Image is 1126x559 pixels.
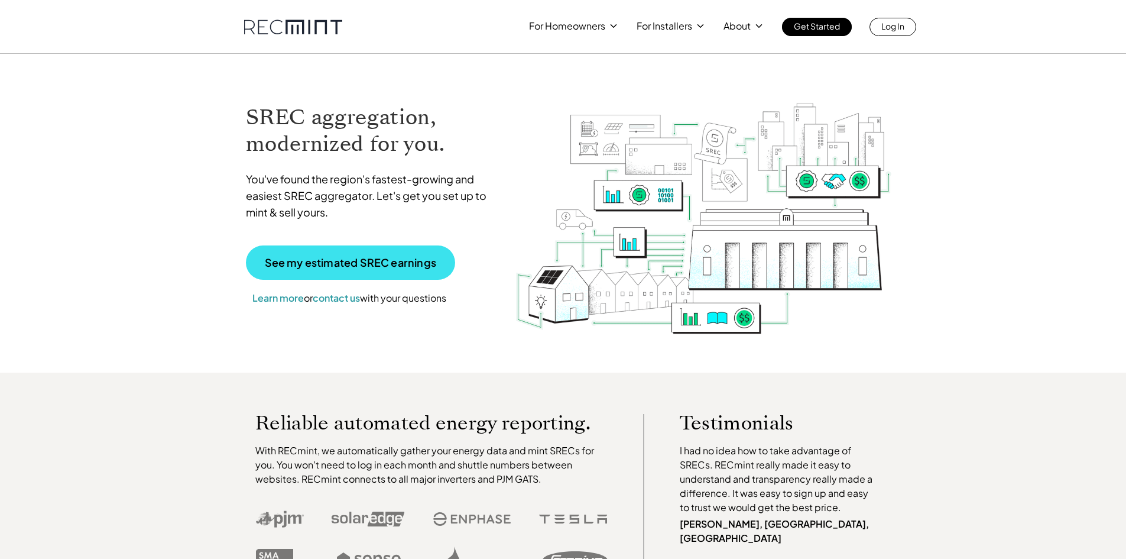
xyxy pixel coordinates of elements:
p: About [723,18,751,34]
p: See my estimated SREC earnings [265,257,436,268]
p: For Installers [637,18,692,34]
p: Log In [881,18,904,34]
h1: SREC aggregation, modernized for you. [246,104,498,157]
p: For Homeowners [529,18,605,34]
a: contact us [313,292,360,304]
a: Get Started [782,18,852,36]
p: [PERSON_NAME], [GEOGRAPHIC_DATA], [GEOGRAPHIC_DATA] [680,517,878,545]
p: Get Started [794,18,840,34]
img: RECmint value cycle [515,72,892,337]
p: You've found the region's fastest-growing and easiest SREC aggregator. Let's get you set up to mi... [246,171,498,221]
a: Learn more [252,292,304,304]
p: Reliable automated energy reporting. [255,414,608,432]
p: Testimonials [680,414,856,432]
a: See my estimated SREC earnings [246,245,455,280]
p: or with your questions [246,290,453,306]
a: Log In [869,18,916,36]
p: I had no idea how to take advantage of SRECs. RECmint really made it easy to understand and trans... [680,444,878,515]
p: With RECmint, we automatically gather your energy data and mint SRECs for you. You won't need to ... [255,444,608,486]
